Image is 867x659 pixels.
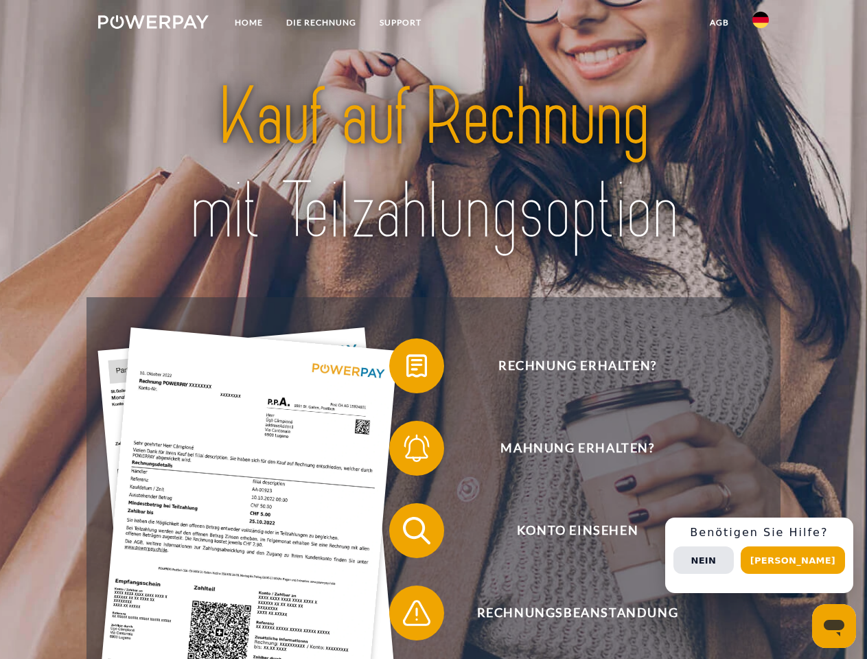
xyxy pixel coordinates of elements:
button: Nein [673,546,734,574]
img: logo-powerpay-white.svg [98,15,209,29]
img: qb_bill.svg [400,349,434,383]
span: Mahnung erhalten? [409,421,745,476]
img: qb_search.svg [400,513,434,548]
a: agb [698,10,741,35]
span: Rechnung erhalten? [409,338,745,393]
button: Rechnung erhalten? [389,338,746,393]
span: Konto einsehen [409,503,745,558]
button: Konto einsehen [389,503,746,558]
img: qb_bell.svg [400,431,434,465]
img: title-powerpay_de.svg [131,66,736,263]
img: qb_warning.svg [400,596,434,630]
span: Rechnungsbeanstandung [409,586,745,640]
div: Schnellhilfe [665,518,853,593]
img: de [752,12,769,28]
a: DIE RECHNUNG [275,10,368,35]
button: Rechnungsbeanstandung [389,586,746,640]
h3: Benötigen Sie Hilfe? [673,526,845,540]
a: SUPPORT [368,10,433,35]
a: Home [223,10,275,35]
button: [PERSON_NAME] [741,546,845,574]
iframe: Schaltfläche zum Öffnen des Messaging-Fensters [812,604,856,648]
button: Mahnung erhalten? [389,421,746,476]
